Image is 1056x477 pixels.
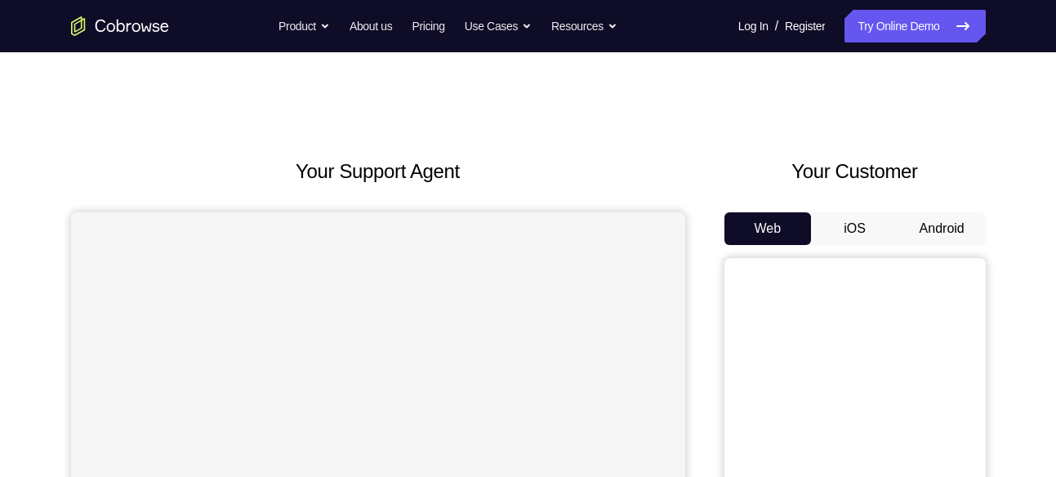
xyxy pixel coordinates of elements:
[71,16,169,36] a: Go to the home page
[412,10,444,42] a: Pricing
[898,212,986,245] button: Android
[724,157,986,186] h2: Your Customer
[71,157,685,186] h2: Your Support Agent
[785,10,825,42] a: Register
[844,10,985,42] a: Try Online Demo
[350,10,392,42] a: About us
[775,16,778,36] span: /
[465,10,532,42] button: Use Cases
[738,10,769,42] a: Log In
[278,10,330,42] button: Product
[811,212,898,245] button: iOS
[724,212,812,245] button: Web
[551,10,617,42] button: Resources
